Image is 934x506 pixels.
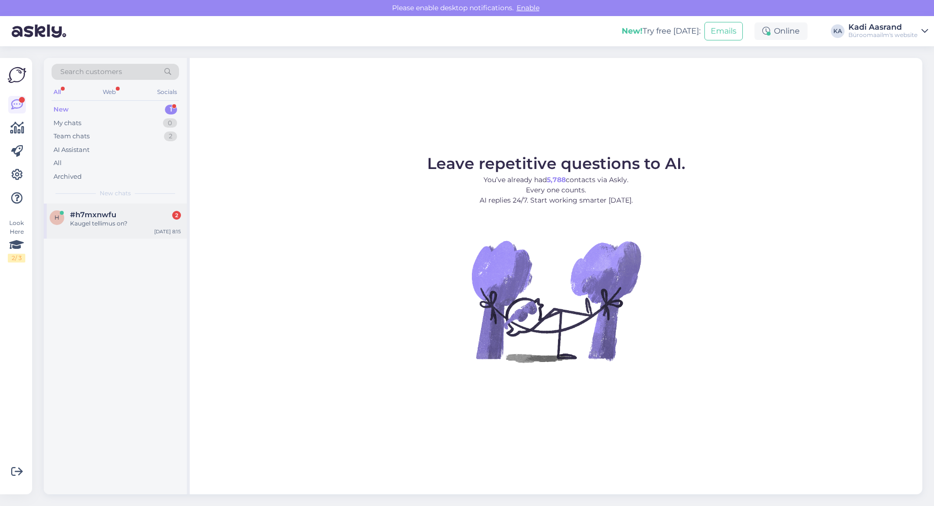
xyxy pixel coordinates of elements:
div: Web [101,86,118,98]
div: All [52,86,63,98]
div: Online [754,22,808,40]
div: Kaugel tellimus on? [70,219,181,228]
span: Search customers [60,67,122,77]
div: 1 [165,105,177,114]
div: Kadi Aasrand [848,23,917,31]
div: KA [831,24,844,38]
span: Leave repetitive questions to AI. [427,154,685,173]
div: Archived [54,172,82,182]
div: All [54,158,62,168]
div: [DATE] 8:15 [154,228,181,235]
span: New chats [100,189,131,198]
a: Kadi AasrandBüroomaailm's website [848,23,928,39]
span: #h7mxnwfu [70,210,116,219]
p: You’ve already had contacts via Askly. Every one counts. AI replies 24/7. Start working smarter [... [427,175,685,206]
div: Look Here [8,219,25,262]
span: h [54,214,59,221]
div: 2 [164,131,177,141]
div: 2 [172,211,181,220]
b: New! [622,26,643,36]
span: Enable [514,3,542,12]
div: Socials [155,86,179,98]
div: Try free [DATE]: [622,25,700,37]
img: No Chat active [468,213,644,389]
div: AI Assistant [54,145,90,155]
b: 5,788 [547,175,566,184]
div: New [54,105,69,114]
img: Askly Logo [8,66,26,84]
button: Emails [704,22,743,40]
div: My chats [54,118,81,128]
div: 2 / 3 [8,254,25,262]
div: Team chats [54,131,90,141]
div: 0 [163,118,177,128]
div: Büroomaailm's website [848,31,917,39]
